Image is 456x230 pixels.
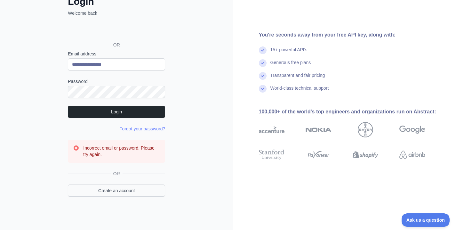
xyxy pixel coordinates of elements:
[68,10,165,16] p: Welcome back
[259,108,446,116] div: 100,000+ of the world's top engineers and organizations run on Abstract:
[68,23,164,37] div: Войти с аккаунтом Google (откроется в новой вкладке)
[259,122,285,137] img: accenture
[270,72,325,85] div: Transparent and fair pricing
[306,122,332,137] img: nokia
[259,72,267,80] img: check mark
[83,145,160,158] h3: Incorrect email or password. Please try again.
[68,51,165,57] label: Email address
[259,31,446,39] div: You're seconds away from your free API key, along with:
[68,185,165,197] a: Create an account
[259,59,267,67] img: check mark
[353,148,379,161] img: shopify
[306,148,332,161] img: payoneer
[108,42,125,48] span: OR
[399,122,425,137] img: google
[399,148,425,161] img: airbnb
[259,148,285,161] img: stanford university
[68,78,165,85] label: Password
[402,213,450,227] iframe: Toggle Customer Support
[270,85,329,98] div: World-class technical support
[259,46,267,54] img: check mark
[270,59,311,72] div: Generous free plans
[119,126,165,131] a: Forgot your password?
[358,122,373,137] img: bayer
[259,85,267,93] img: check mark
[270,46,308,59] div: 15+ powerful API's
[111,170,123,177] span: OR
[68,106,165,118] button: Login
[65,23,167,37] iframe: Кнопка "Войти с аккаунтом Google"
